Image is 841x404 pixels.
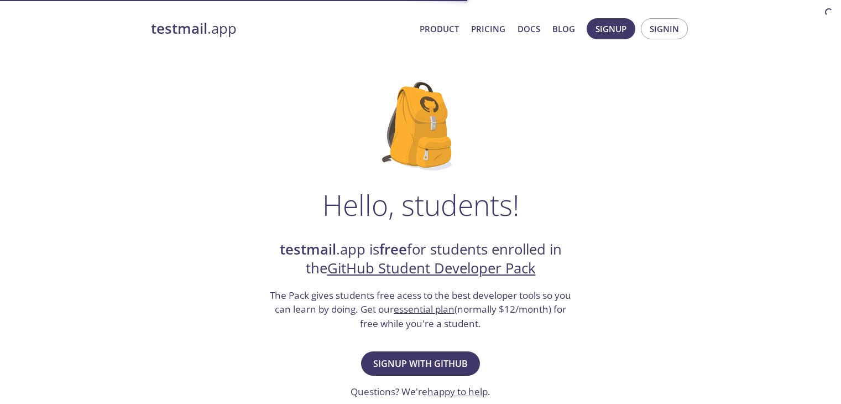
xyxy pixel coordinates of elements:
[587,18,635,39] button: Signup
[596,22,626,36] span: Signup
[351,385,490,399] h3: Questions? We're .
[327,258,536,278] a: GitHub Student Developer Pack
[361,351,480,376] button: Signup with GitHub
[420,22,459,36] a: Product
[650,22,679,36] span: Signin
[382,82,459,170] img: github-student-backpack.png
[151,19,411,38] a: testmail.app
[280,240,336,259] strong: testmail
[373,356,468,371] span: Signup with GitHub
[552,22,575,36] a: Blog
[427,385,488,398] a: happy to help
[269,240,573,278] h2: .app is for students enrolled in the
[379,240,407,259] strong: free
[269,288,573,331] h3: The Pack gives students free acess to the best developer tools so you can learn by doing. Get our...
[471,22,505,36] a: Pricing
[322,188,519,221] h1: Hello, students!
[151,19,207,38] strong: testmail
[518,22,540,36] a: Docs
[394,303,455,315] a: essential plan
[641,18,688,39] button: Signin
